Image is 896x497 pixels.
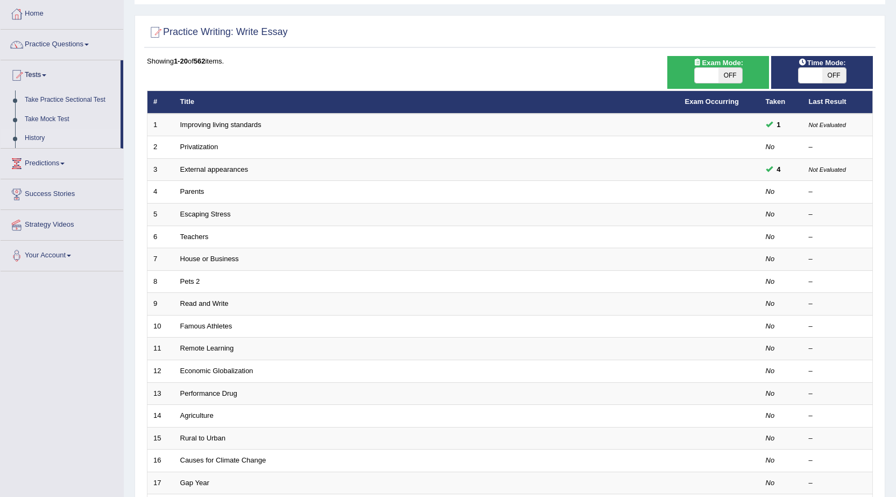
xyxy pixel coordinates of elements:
a: Remote Learning [180,344,234,352]
span: You can still take this question [773,119,785,130]
a: Take Practice Sectional Test [20,90,121,110]
td: 6 [147,226,174,248]
div: – [809,209,867,220]
td: 1 [147,114,174,136]
td: 14 [147,405,174,428]
div: – [809,232,867,242]
div: – [809,321,867,332]
td: 3 [147,158,174,181]
a: Read and Write [180,299,229,307]
a: External appearances [180,165,248,173]
div: – [809,366,867,376]
div: – [809,456,867,466]
div: – [809,478,867,488]
td: 13 [147,382,174,405]
h2: Practice Writing: Write Essay [147,24,287,40]
span: Exam Mode: [689,57,747,68]
a: Improving living standards [180,121,262,129]
div: – [809,277,867,287]
span: Time Mode: [794,57,850,68]
a: Your Account [1,241,123,268]
a: Exam Occurring [685,97,739,106]
div: – [809,299,867,309]
a: Take Mock Test [20,110,121,129]
em: No [766,367,775,375]
a: Performance Drug [180,389,237,397]
div: – [809,254,867,264]
em: No [766,344,775,352]
a: Teachers [180,233,209,241]
td: 7 [147,248,174,271]
em: No [766,434,775,442]
a: Famous Athletes [180,322,232,330]
a: Strategy Videos [1,210,123,237]
em: No [766,299,775,307]
a: Tests [1,60,121,87]
a: Agriculture [180,411,214,419]
div: – [809,433,867,444]
span: You can still take this question [773,164,785,175]
em: No [766,233,775,241]
a: Causes for Climate Change [180,456,266,464]
th: Taken [760,91,803,114]
td: 10 [147,315,174,338]
em: No [766,479,775,487]
td: 2 [147,136,174,159]
em: No [766,277,775,285]
a: Privatization [180,143,218,151]
div: Show exams occurring in exams [667,56,769,89]
div: – [809,344,867,354]
em: No [766,255,775,263]
td: 11 [147,338,174,360]
div: – [809,187,867,197]
small: Not Evaluated [809,166,846,173]
td: 4 [147,181,174,204]
em: No [766,187,775,195]
td: 12 [147,360,174,382]
div: – [809,411,867,421]
b: 1-20 [174,57,188,65]
div: – [809,142,867,152]
a: Gap Year [180,479,209,487]
em: No [766,411,775,419]
a: Economic Globalization [180,367,253,375]
a: House or Business [180,255,239,263]
a: Parents [180,187,204,195]
a: Escaping Stress [180,210,231,218]
td: 8 [147,270,174,293]
a: Success Stories [1,179,123,206]
div: Showing of items. [147,56,873,66]
em: No [766,456,775,464]
span: OFF [718,68,742,83]
small: Not Evaluated [809,122,846,128]
th: Title [174,91,679,114]
td: 16 [147,450,174,472]
a: History [20,129,121,148]
div: – [809,389,867,399]
td: 15 [147,427,174,450]
a: Predictions [1,149,123,176]
td: 9 [147,293,174,316]
span: OFF [822,68,846,83]
a: Rural to Urban [180,434,226,442]
em: No [766,143,775,151]
a: Practice Questions [1,30,123,57]
em: No [766,322,775,330]
td: 17 [147,472,174,494]
em: No [766,210,775,218]
th: # [147,91,174,114]
th: Last Result [803,91,873,114]
b: 562 [194,57,206,65]
a: Pets 2 [180,277,200,285]
td: 5 [147,204,174,226]
em: No [766,389,775,397]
